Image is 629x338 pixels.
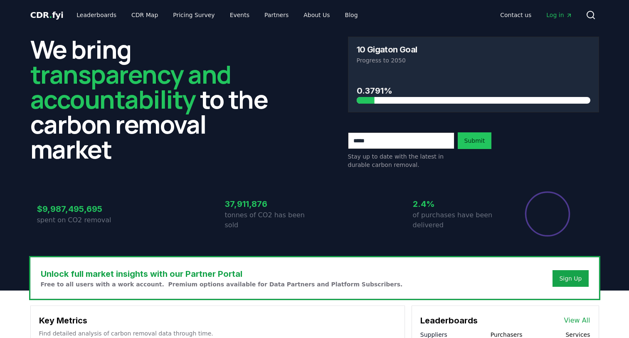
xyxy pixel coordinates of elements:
[559,274,582,283] a: Sign Up
[37,215,127,225] p: spent on CO2 removal
[420,314,478,327] h3: Leaderboards
[166,7,221,22] a: Pricing Survey
[30,37,281,162] h2: We bring to the carbon removal market
[30,9,64,21] a: CDR.fyi
[357,84,590,97] h3: 0.3791%
[49,10,52,20] span: .
[39,329,396,338] p: Find detailed analysis of carbon removal data through time.
[225,198,315,210] h3: 37,911,876
[125,7,165,22] a: CDR Map
[524,191,571,237] div: Percentage of sales delivered
[540,7,579,22] a: Log in
[41,268,403,280] h3: Unlock full market insights with our Partner Portal
[41,280,403,288] p: Free to all users with a work account. Premium options available for Data Partners and Platform S...
[493,7,538,22] a: Contact us
[413,198,503,210] h3: 2.4%
[37,203,127,215] h3: $9,987,495,695
[30,57,231,116] span: transparency and accountability
[458,132,492,149] button: Submit
[357,45,417,54] h3: 10 Gigaton Goal
[258,7,295,22] a: Partners
[70,7,364,22] nav: Main
[225,210,315,230] p: tonnes of CO2 has been sold
[223,7,256,22] a: Events
[413,210,503,230] p: of purchases have been delivered
[348,152,454,169] p: Stay up to date with the latest in durable carbon removal.
[493,7,579,22] nav: Main
[564,316,590,326] a: View All
[297,7,336,22] a: About Us
[357,56,590,65] p: Progress to 2050
[30,10,64,20] span: CDR fyi
[546,11,572,19] span: Log in
[553,270,588,287] button: Sign Up
[70,7,123,22] a: Leaderboards
[39,314,396,327] h3: Key Metrics
[338,7,365,22] a: Blog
